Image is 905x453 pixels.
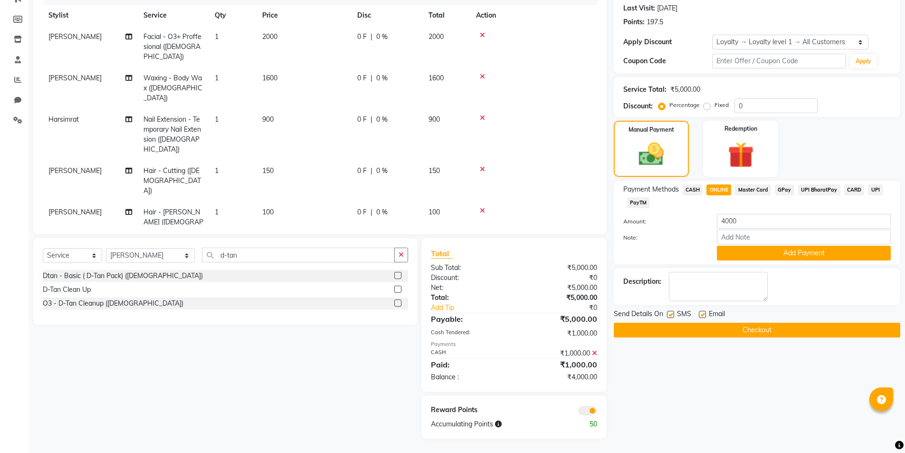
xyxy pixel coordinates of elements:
span: | [371,32,372,42]
span: 0 F [357,32,367,42]
div: ₹5,000.00 [670,85,700,95]
div: ₹1,000.00 [514,359,604,370]
span: 900 [262,115,274,124]
div: Balance : [424,372,514,382]
span: 0 % [376,32,388,42]
span: Nail Extension - Temporary Nail Extension ([DEMOGRAPHIC_DATA]) [143,115,201,154]
span: CARD [844,184,865,195]
span: 0 % [376,73,388,83]
span: Payment Methods [623,184,679,194]
a: Add Tip [424,303,529,313]
span: 100 [262,208,274,216]
div: ₹1,000.00 [514,328,604,338]
span: 2000 [262,32,277,41]
span: Master Card [735,184,771,195]
input: Search or Scan [202,248,395,262]
div: ₹5,000.00 [514,313,604,325]
label: Manual Payment [629,125,674,134]
div: CASH [424,348,514,358]
div: Coupon Code [623,56,713,66]
label: Percentage [669,101,700,109]
th: Stylist [43,5,138,26]
span: UPI BharatPay [798,184,840,195]
div: [DATE] [657,3,677,13]
th: Action [470,5,597,26]
span: Total [431,249,453,259]
span: 0 F [357,207,367,217]
div: ₹0 [529,303,604,313]
span: 1 [215,208,219,216]
button: Apply [850,54,877,68]
div: 197.5 [647,17,663,27]
span: | [371,207,372,217]
span: 1600 [429,74,444,82]
div: ₹4,000.00 [514,372,604,382]
span: Facial - O3+ Proffesional ([DEMOGRAPHIC_DATA]) [143,32,201,61]
div: Apply Discount [623,37,713,47]
input: Enter Offer / Coupon Code [712,54,846,68]
input: Amount [717,214,891,229]
span: Send Details On [614,309,663,321]
span: CASH [683,184,703,195]
span: [PERSON_NAME] [48,74,102,82]
span: 0 F [357,73,367,83]
div: Sub Total: [424,263,514,273]
span: Hair - [PERSON_NAME] ([DEMOGRAPHIC_DATA]) [143,208,203,236]
label: Amount: [616,217,710,226]
span: 150 [262,166,274,175]
div: Reward Points [424,405,514,415]
span: 0 % [376,166,388,176]
div: Discount: [623,101,653,111]
span: 0 F [357,166,367,176]
div: Accumulating Points [424,419,559,429]
span: 100 [429,208,440,216]
th: Total [423,5,470,26]
div: Description: [623,277,661,287]
span: Hair - Cutting ([DEMOGRAPHIC_DATA]) [143,166,201,195]
span: 0 % [376,115,388,125]
div: Last Visit: [623,3,655,13]
div: O3 - D-Tan Cleanup ([DEMOGRAPHIC_DATA]) [43,299,183,308]
label: Fixed [714,101,729,109]
span: 1 [215,74,219,82]
input: Add Note [717,230,891,244]
div: ₹0 [514,273,604,283]
span: SMS [677,309,691,321]
span: [PERSON_NAME] [48,166,102,175]
div: Service Total: [623,85,667,95]
div: ₹1,000.00 [514,348,604,358]
div: Net: [424,283,514,293]
span: [PERSON_NAME] [48,32,102,41]
label: Redemption [724,125,757,133]
div: Payments [431,340,597,348]
div: Discount: [424,273,514,283]
button: Add Payment [717,246,891,260]
label: Note: [616,233,710,242]
div: Paid: [424,359,514,370]
div: Payable: [424,313,514,325]
div: ₹5,000.00 [514,263,604,273]
span: | [371,166,372,176]
span: 900 [429,115,440,124]
img: _gift.svg [720,139,762,171]
button: Checkout [614,323,900,337]
img: _cash.svg [631,140,672,169]
span: ONLINE [706,184,731,195]
span: PayTM [627,197,650,208]
th: Qty [209,5,257,26]
span: 150 [429,166,440,175]
span: [PERSON_NAME] [48,208,102,216]
span: 0 F [357,115,367,125]
div: Total: [424,293,514,303]
span: 1 [215,166,219,175]
span: 1 [215,32,219,41]
div: Points: [623,17,645,27]
th: Service [138,5,209,26]
th: Price [257,5,352,26]
span: Waxing - Body Wax ([DEMOGRAPHIC_DATA]) [143,74,202,102]
span: | [371,73,372,83]
div: D-Tan Clean Up [43,285,91,295]
span: 0 % [376,207,388,217]
div: ₹5,000.00 [514,293,604,303]
div: ₹5,000.00 [514,283,604,293]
